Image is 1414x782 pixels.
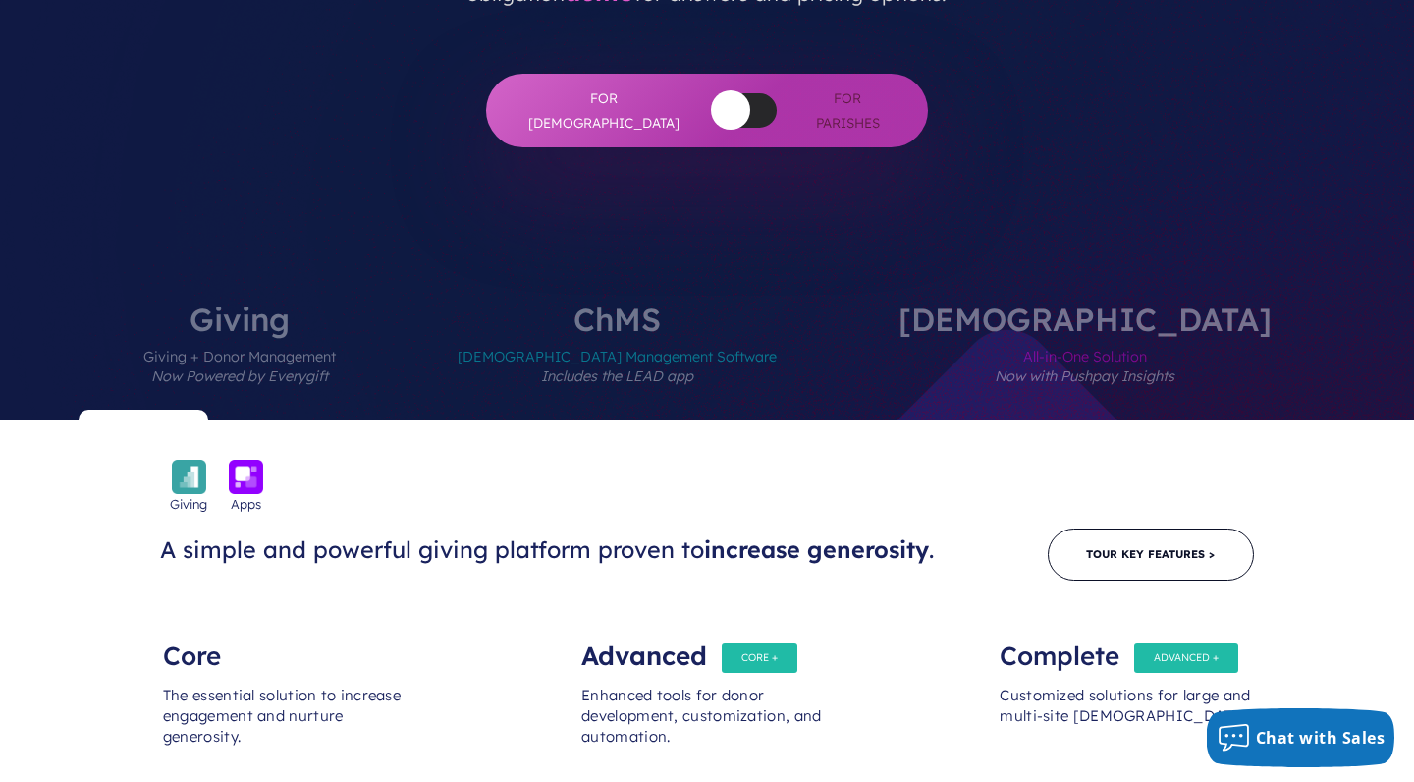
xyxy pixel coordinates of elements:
[84,304,395,420] label: Giving
[231,494,261,514] span: Apps
[1256,727,1386,749] span: Chat with Sales
[898,335,1272,420] span: All-in-One Solution
[995,367,1174,385] em: Now with Pushpay Insights
[704,535,929,564] span: increase generosity
[143,335,336,420] span: Giving + Donor Management
[458,335,777,420] span: [DEMOGRAPHIC_DATA] Management Software
[172,460,206,494] img: icon_giving-bckgrnd-600x600-1.png
[160,535,953,565] h3: A simple and powerful giving platform proven to .
[541,367,693,385] em: Includes the LEAD app
[1207,708,1395,767] button: Chat with Sales
[170,494,207,514] span: Giving
[163,627,414,666] div: Core
[806,86,889,135] span: For Parishes
[525,86,682,135] span: For [DEMOGRAPHIC_DATA]
[581,627,833,666] div: Advanced
[840,304,1331,420] label: [DEMOGRAPHIC_DATA]
[1000,627,1251,666] div: Complete
[229,460,263,494] img: icon_apps-bckgrnd-600x600-1.png
[399,304,836,420] label: ChMS
[1048,529,1254,581] a: Tour Key Features >
[151,367,328,385] em: Now Powered by Everygift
